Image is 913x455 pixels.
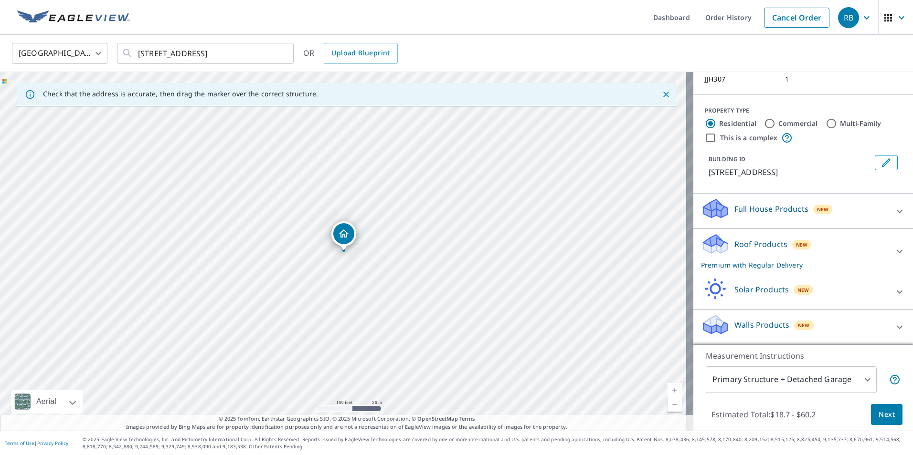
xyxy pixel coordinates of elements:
[734,284,789,295] p: Solar Products
[838,7,859,28] div: RB
[785,75,854,83] p: 1
[875,155,898,170] button: Edit building 1
[840,119,881,128] label: Multi-Family
[719,119,756,128] label: Residential
[219,415,475,423] span: © 2025 TomTom, Earthstar Geographics SIO, © 2025 Microsoft Corporation, ©
[668,383,682,397] a: Current Level 18, Zoom In
[734,238,787,250] p: Roof Products
[5,440,34,446] a: Terms of Use
[331,47,390,59] span: Upload Blueprint
[701,260,888,270] p: Premium with Regular Delivery
[331,221,356,251] div: Dropped pin, building 1, Residential property, 2117 NW 9th Ave Battle Ground, WA 98604
[701,313,905,341] div: Walls ProductsNew
[138,40,274,67] input: Search by address or latitude-longitude
[704,404,823,425] p: Estimated Total: $18.7 - $60.2
[764,8,829,28] a: Cancel Order
[796,241,808,248] span: New
[5,440,68,446] p: |
[871,404,902,425] button: Next
[705,75,774,83] p: JJH307
[324,43,397,64] a: Upload Blueprint
[709,155,745,163] p: BUILDING ID
[459,415,475,422] a: Terms
[303,43,398,64] div: OR
[83,436,908,450] p: © 2025 Eagle View Technologies, Inc. and Pictometry International Corp. All Rights Reserved. Repo...
[709,166,871,178] p: [STREET_ADDRESS]
[701,278,905,305] div: Solar ProductsNew
[798,321,810,329] span: New
[706,366,877,393] div: Primary Structure + Detached Garage
[12,40,107,67] div: [GEOGRAPHIC_DATA]
[817,206,829,213] span: New
[701,197,905,225] div: Full House ProductsNew
[720,133,777,143] label: This is a complex
[417,415,457,422] a: OpenStreetMap
[11,390,83,414] div: Aerial
[705,106,902,115] div: PROPERTY TYPE
[701,233,905,270] div: Roof ProductsNewPremium with Regular Delivery
[734,203,808,215] p: Full House Products
[33,390,59,414] div: Aerial
[706,350,901,362] p: Measurement Instructions
[660,88,672,101] button: Close
[734,319,789,331] p: Walls Products
[668,397,682,412] a: Current Level 18, Zoom Out
[778,119,818,128] label: Commercial
[17,10,130,25] img: EV Logo
[797,286,809,294] span: New
[879,409,895,421] span: Next
[43,90,318,98] p: Check that the address is accurate, then drag the marker over the correct structure.
[37,440,68,446] a: Privacy Policy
